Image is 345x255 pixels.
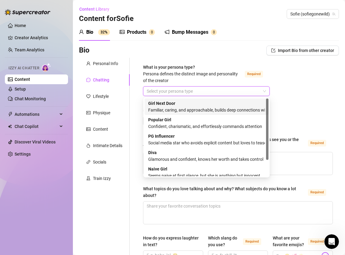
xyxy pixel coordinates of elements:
span: fire [86,143,91,148]
span: thunderbolt [8,112,13,117]
span: Required [243,238,261,245]
span: Import Bio from other creator [278,48,334,53]
div: Socials [93,159,106,165]
span: Required [308,189,326,196]
strong: PG Influencer [148,134,175,139]
div: Social media star who avoids explicit content but loves to tease and flirt [148,140,265,146]
sup: 0 [149,29,155,35]
div: Physique [93,109,110,116]
div: Train Izzy [93,175,111,182]
span: What is your persona type? [143,65,238,83]
span: Content Library [79,7,109,12]
div: Bump Messages [172,29,208,36]
div: Bio [86,29,93,36]
div: Seems naive at first glance, but she is anything but innocent [148,172,265,179]
div: Glamorous and confident, knows her worth and takes control [148,156,265,163]
a: Chat Monitoring [15,96,46,101]
strong: Girl Next Door [148,101,175,106]
span: link [86,160,91,164]
span: notification [165,29,169,34]
sup: 0 [211,29,217,35]
button: Import Bio from other creator [266,46,339,55]
img: Chat Copilot [8,124,12,129]
div: What topics do you love talking about and why? What subjects do you know a lot about? [143,185,306,199]
div: What are your favorite emojis? [273,235,306,248]
span: picture [86,127,91,131]
label: What topics do you love talking about and why? What subjects do you know a lot about? [143,185,333,199]
strong: Popular Girl [148,117,171,122]
a: Discover Viral Videos [15,140,56,144]
label: How would you describe your online personality? How do your fans see you or the type of persona y... [143,136,333,150]
div: Which slang do you use? [208,235,241,248]
div: How would you describe your online personality? How do your fans see you or the type of persona y... [143,136,306,150]
textarea: What topics do you love talking about and why? What subjects do you know a lot about? [143,202,333,224]
div: Confident, charismatic, and effortlessly commands attention [148,123,265,130]
span: team [332,12,336,16]
strong: Naive Girl [148,167,167,171]
div: Lifestyle [93,93,109,100]
a: Team Analytics [15,47,44,52]
img: logo-BBDzfeDw.svg [5,9,50,15]
span: Required [245,71,263,78]
span: Sofie (sofiegonewild) [290,9,335,19]
a: Creator Analytics [15,33,63,43]
div: Personal Info [93,60,118,67]
a: Content [15,77,30,82]
span: message [86,78,91,82]
div: Products [127,29,146,36]
a: Setup [15,87,26,91]
strong: Diva [148,150,157,155]
h3: Bio [79,46,90,55]
sup: 32% [98,29,110,35]
span: Izzy AI Chatter [9,65,39,71]
button: Content Library [79,4,114,14]
span: user [79,29,84,34]
span: experiment [86,176,91,181]
a: Home [15,23,26,28]
div: Intimate Details [93,142,122,149]
span: Automations [15,109,58,119]
a: Settings [15,152,31,157]
span: Chat Copilot [15,122,58,131]
iframe: Intercom live chat [324,234,339,249]
span: Required [308,140,326,146]
label: How do you express laughter in text? [143,235,203,248]
label: Selling Strategy [143,106,201,114]
div: How do you express laughter in text? [143,235,199,248]
div: Familiar, caring, and approachable, builds deep connections with fans [148,107,265,113]
div: Content [93,126,108,133]
span: picture [120,29,125,34]
div: Selling Strategy [143,107,174,113]
span: user [86,61,91,66]
span: import [271,48,275,53]
span: heart [86,94,91,98]
div: Chatting [93,77,109,83]
label: Which slang do you use? [208,235,268,248]
label: What are your favorite emojis? [273,235,333,248]
span: Required [308,238,326,245]
span: idcard [86,111,91,115]
img: AI Chatter [42,63,51,72]
h3: Content for Sofie [79,14,134,24]
span: Persona defines the distinct image and personality of the creator [143,71,238,83]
